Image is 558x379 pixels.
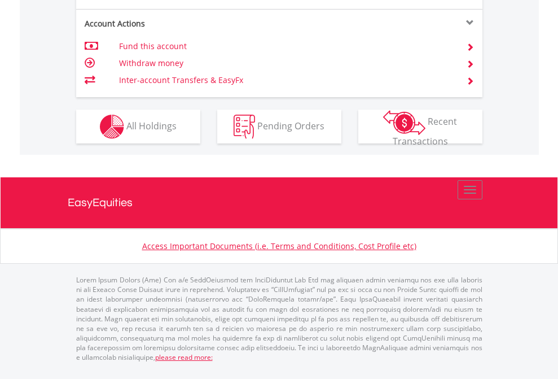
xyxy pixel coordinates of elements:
[119,38,452,55] td: Fund this account
[119,72,452,89] td: Inter-account Transfers & EasyFx
[383,110,425,135] img: transactions-zar-wht.png
[76,275,482,362] p: Lorem Ipsum Dolors (Ame) Con a/e SeddOeiusmod tem InciDiduntut Lab Etd mag aliquaen admin veniamq...
[100,115,124,139] img: holdings-wht.png
[358,110,482,143] button: Recent Transactions
[68,177,491,228] a: EasyEquities
[155,352,213,362] a: please read more:
[126,119,177,132] span: All Holdings
[142,241,416,251] a: Access Important Documents (i.e. Terms and Conditions, Cost Profile etc)
[76,110,200,143] button: All Holdings
[76,18,279,29] div: Account Actions
[257,119,324,132] span: Pending Orders
[217,110,341,143] button: Pending Orders
[234,115,255,139] img: pending_instructions-wht.png
[119,55,452,72] td: Withdraw money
